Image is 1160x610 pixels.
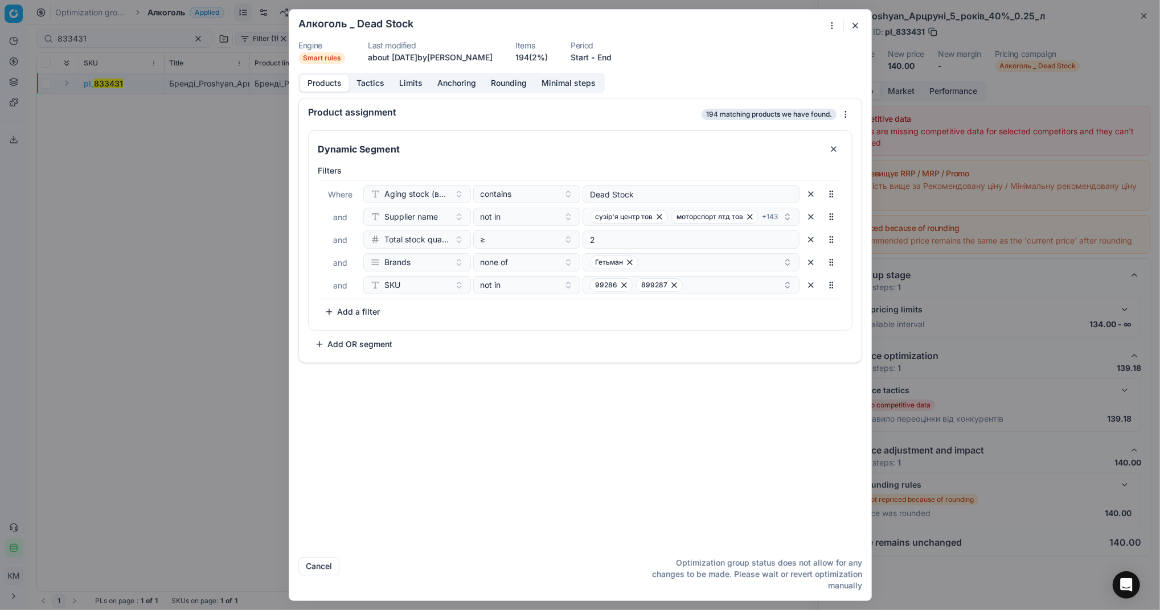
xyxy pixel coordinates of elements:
[583,253,800,271] button: Гетьман
[298,19,413,29] h2: Алкоголь _ Dead Stock
[368,42,493,50] dt: Last modified
[515,42,548,50] dt: Items
[298,52,345,64] span: Smart rules
[571,52,589,63] button: Start
[298,42,345,50] dt: Engine
[318,165,843,176] label: Filters
[430,75,483,92] button: Anchoring
[571,42,612,50] dt: Period
[328,189,352,199] span: Where
[349,75,392,92] button: Tactics
[595,212,653,221] span: сузір'я центр тов
[480,279,501,291] span: not in
[368,52,493,62] span: about [DATE] by [PERSON_NAME]
[762,212,778,221] span: + 143
[515,52,548,63] a: 194(2%)
[480,257,508,268] span: none of
[392,75,430,92] button: Limits
[333,258,347,267] span: and
[315,140,820,158] input: Segment
[480,211,501,222] span: not in
[384,257,411,268] span: Brands
[483,75,534,92] button: Rounding
[308,108,699,117] div: Product assignment
[384,279,400,291] span: SKU
[384,234,450,245] span: Total stock quantity
[643,557,862,591] p: Optimization group status does not allow for any changes to be made. Please wait or revert optimi...
[333,235,347,245] span: and
[333,281,347,290] span: and
[641,281,667,290] span: 899287
[534,75,603,92] button: Minimal steps
[300,75,349,92] button: Products
[384,188,450,200] span: Aging stock (викл. дні без продажів)
[595,281,617,290] span: 99286
[597,52,612,63] button: End
[583,276,800,294] button: 99286899287
[702,109,837,120] span: 194 matching products we have found.
[583,208,800,226] button: сузір'я центр товмоторспорт лтд тов+143
[591,52,595,63] span: -
[318,303,387,321] button: Add a filter
[480,234,485,245] span: ≥
[595,258,623,267] span: Гетьман
[333,212,347,222] span: and
[384,211,438,222] span: Supplier name
[677,212,743,221] span: моторспорт лтд тов
[480,188,511,200] span: contains
[298,557,339,575] button: Cancel
[308,335,399,353] button: Add OR segment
